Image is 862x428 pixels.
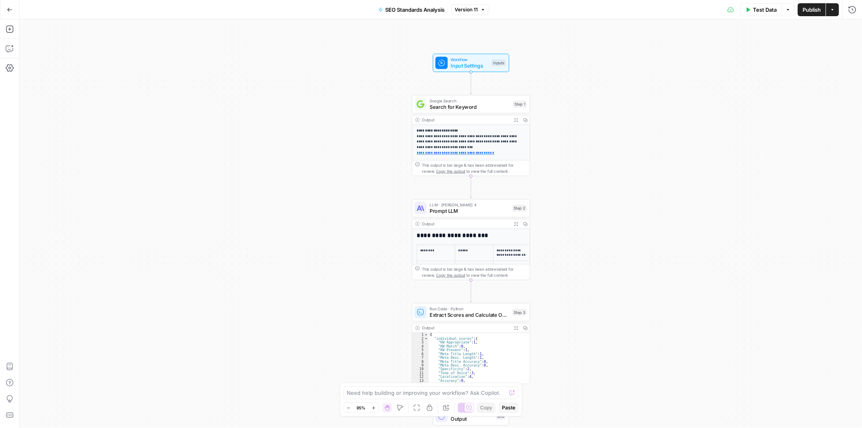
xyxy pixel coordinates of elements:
button: SEO Standards Analysis [373,3,450,16]
div: 8 [412,360,429,363]
div: Output [422,117,509,123]
div: Step 3 [512,309,527,316]
span: Toggle code folding, rows 1 through 24 [424,333,428,337]
div: Output [422,221,509,227]
span: Version 11 [455,6,478,13]
button: Version 11 [451,4,489,15]
div: 10 [412,367,429,371]
span: Extract Scores and Calculate Overall Rating [430,311,509,319]
g: Edge from start to step_1 [470,72,472,94]
div: Step 1 [513,101,527,108]
span: Copy the output [436,273,465,278]
span: Google Search [430,97,510,104]
div: WorkflowInput SettingsInputs [412,54,530,72]
div: 1 [412,333,429,337]
div: This output is too large & has been abbreviated for review. to view the full content. [422,162,527,174]
div: 5 [412,348,429,352]
span: Input Settings [451,62,489,70]
span: Copy the output [436,169,465,173]
div: Run Code · PythonExtract Scores and Calculate Overall RatingStep 3Output{ "individual_scores":{ "... [412,303,530,384]
div: 12 [412,375,429,379]
div: 11 [412,371,429,375]
div: 3 [412,341,429,344]
div: Output [422,325,509,331]
button: Copy [477,403,495,413]
span: SEO Standards Analysis [386,6,445,14]
span: Run Code · Python [430,306,509,312]
div: 2 [412,337,429,340]
button: Test Data [740,3,782,16]
div: 6 [412,352,429,356]
button: Paste [499,403,518,413]
span: Copy [480,404,492,411]
div: End [496,413,506,420]
span: Toggle code folding, rows 2 through 15 [424,337,428,340]
span: Prompt LLM [430,207,509,215]
div: Inputs [492,59,506,66]
button: Publish [798,3,826,16]
div: This output is too large & has been abbreviated for review. to view the full content. [422,266,527,278]
span: Search for Keyword [430,103,510,111]
span: Workflow [451,56,489,62]
span: 95% [357,405,366,411]
div: 13 [412,379,429,382]
span: Publish [803,6,821,14]
span: Output [451,415,493,423]
span: Test Data [753,6,777,14]
g: Edge from step_2 to step_3 [470,280,472,303]
div: 7 [412,356,429,360]
div: Single OutputOutputEnd [412,407,530,425]
g: Edge from step_1 to step_2 [470,176,472,198]
div: 4 [412,344,429,348]
span: LLM · [PERSON_NAME] 4 [430,202,509,208]
div: 9 [412,364,429,367]
span: Paste [502,404,515,411]
div: Step 2 [512,205,527,212]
